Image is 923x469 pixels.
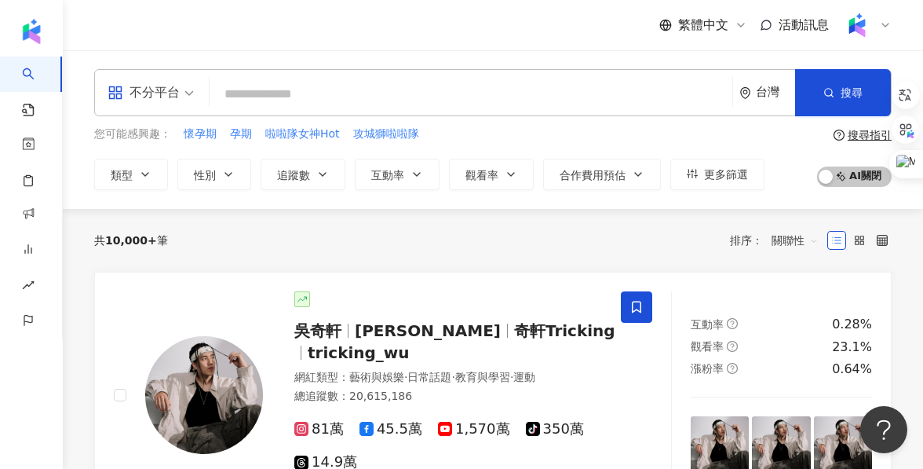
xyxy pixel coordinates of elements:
[294,321,341,340] span: 吳奇軒
[184,126,217,142] span: 懷孕期
[22,57,53,118] a: search
[848,129,892,141] div: 搜尋指引
[355,321,501,340] span: [PERSON_NAME]
[19,19,44,44] img: logo icon
[359,421,422,438] span: 45.5萬
[407,371,451,383] span: 日常話題
[860,406,907,453] iframe: Help Scout Beacon - Open
[94,159,168,190] button: 類型
[832,361,872,378] div: 0.64%
[678,16,728,34] span: 繁體中文
[94,126,171,142] span: 您可能感興趣：
[513,371,535,383] span: 運動
[371,169,404,181] span: 互動率
[727,318,738,329] span: question-circle
[94,234,168,247] div: 共 筆
[194,169,216,181] span: 性別
[510,371,513,383] span: ·
[404,371,407,383] span: ·
[261,159,345,190] button: 追蹤數
[111,169,133,181] span: 類型
[145,336,263,454] img: KOL Avatar
[727,341,738,352] span: question-circle
[451,371,454,383] span: ·
[730,228,827,253] div: 排序：
[22,269,35,305] span: rise
[352,126,420,143] button: 攻城獅啦啦隊
[526,421,584,438] span: 350萬
[834,130,845,141] span: question-circle
[353,126,419,142] span: 攻城獅啦啦隊
[756,86,795,99] div: 台灣
[465,169,498,181] span: 觀看率
[105,234,157,247] span: 10,000+
[355,159,440,190] button: 互動率
[449,159,534,190] button: 觀看率
[277,169,310,181] span: 追蹤數
[308,343,410,362] span: tricking_wu
[842,10,872,40] img: Kolr%20app%20icon%20%281%29.png
[294,421,344,438] span: 81萬
[560,169,626,181] span: 合作費用預估
[704,168,748,181] span: 更多篩選
[691,340,724,353] span: 觀看率
[294,389,626,405] div: 總追蹤數 ： 20,615,186
[691,362,724,375] span: 漲粉率
[438,421,510,438] span: 1,570萬
[230,126,252,142] span: 孕期
[177,159,251,190] button: 性別
[841,86,863,99] span: 搜尋
[727,363,738,374] span: question-circle
[349,371,404,383] span: 藝術與娛樂
[739,87,751,99] span: environment
[832,316,872,333] div: 0.28%
[108,85,123,101] span: appstore
[183,126,217,143] button: 懷孕期
[294,370,626,386] div: 網紅類型 ：
[265,126,340,142] span: 啦啦隊女神Hot
[455,371,510,383] span: 教育與學習
[772,228,819,253] span: 關聯性
[670,159,764,190] button: 更多篩選
[795,69,891,116] button: 搜尋
[229,126,253,143] button: 孕期
[691,318,724,331] span: 互動率
[264,126,341,143] button: 啦啦隊女神Hot
[543,159,661,190] button: 合作費用預估
[514,321,615,340] span: 奇軒Tricking
[108,80,180,105] div: 不分平台
[832,339,872,356] div: 23.1%
[779,17,829,32] span: 活動訊息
